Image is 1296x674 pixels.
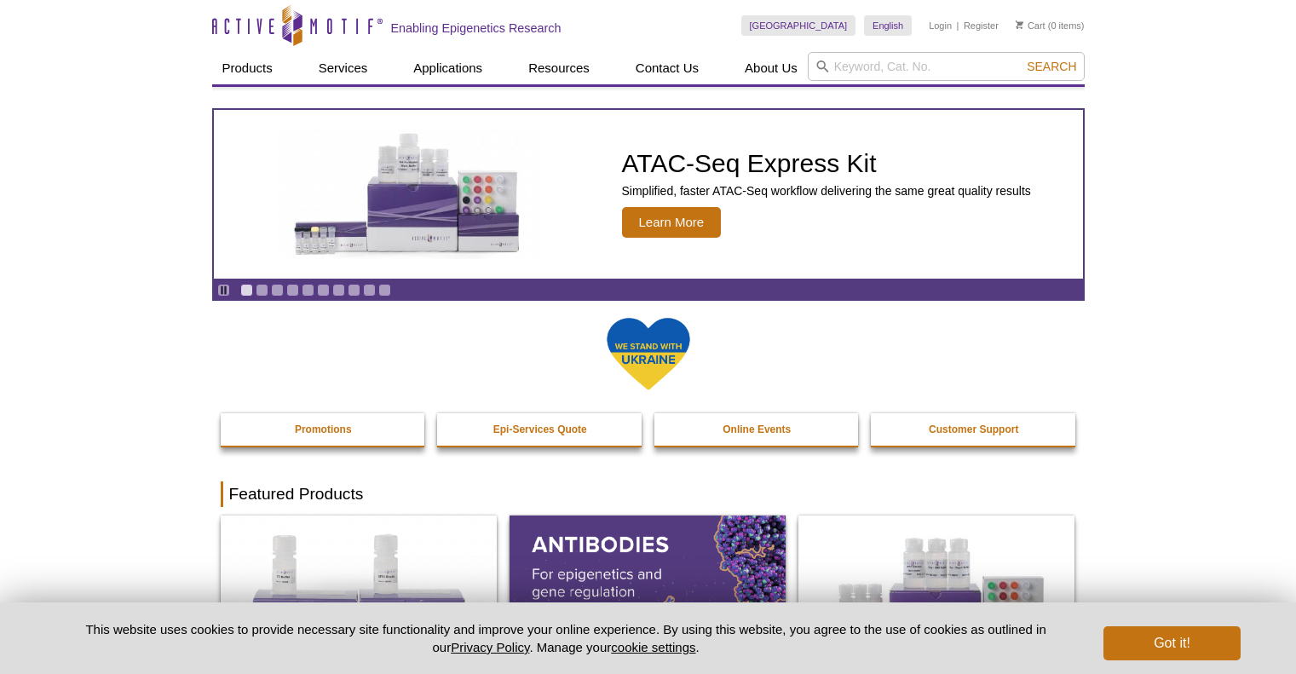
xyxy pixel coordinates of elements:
[403,52,492,84] a: Applications
[1016,20,1023,29] img: Your Cart
[871,413,1077,446] a: Customer Support
[240,284,253,297] a: Go to slide 1
[622,207,722,238] span: Learn More
[1027,60,1076,73] span: Search
[348,284,360,297] a: Go to slide 8
[268,130,550,259] img: ATAC-Seq Express Kit
[611,640,695,654] button: cookie settings
[864,15,912,36] a: English
[734,52,808,84] a: About Us
[221,413,427,446] a: Promotions
[625,52,709,84] a: Contact Us
[929,423,1018,435] strong: Customer Support
[332,284,345,297] a: Go to slide 7
[317,284,330,297] a: Go to slide 6
[437,413,643,446] a: Epi-Services Quote
[212,52,283,84] a: Products
[964,20,999,32] a: Register
[1016,15,1085,36] li: (0 items)
[451,640,529,654] a: Privacy Policy
[302,284,314,297] a: Go to slide 5
[221,481,1076,507] h2: Featured Products
[622,183,1031,199] p: Simplified, faster ATAC-Seq workflow delivering the same great quality results
[741,15,856,36] a: [GEOGRAPHIC_DATA]
[391,20,562,36] h2: Enabling Epigenetics Research
[723,423,791,435] strong: Online Events
[493,423,587,435] strong: Epi-Services Quote
[957,15,959,36] li: |
[363,284,376,297] a: Go to slide 9
[654,413,861,446] a: Online Events
[808,52,1085,81] input: Keyword, Cat. No.
[606,316,691,392] img: We Stand With Ukraine
[308,52,378,84] a: Services
[214,110,1083,279] article: ATAC-Seq Express Kit
[295,423,352,435] strong: Promotions
[1022,59,1081,74] button: Search
[214,110,1083,279] a: ATAC-Seq Express Kit ATAC-Seq Express Kit Simplified, faster ATAC-Seq workflow delivering the sam...
[256,284,268,297] a: Go to slide 2
[271,284,284,297] a: Go to slide 3
[217,284,230,297] a: Toggle autoplay
[1103,626,1240,660] button: Got it!
[56,620,1076,656] p: This website uses cookies to provide necessary site functionality and improve your online experie...
[286,284,299,297] a: Go to slide 4
[929,20,952,32] a: Login
[518,52,600,84] a: Resources
[622,151,1031,176] h2: ATAC-Seq Express Kit
[1016,20,1045,32] a: Cart
[378,284,391,297] a: Go to slide 10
